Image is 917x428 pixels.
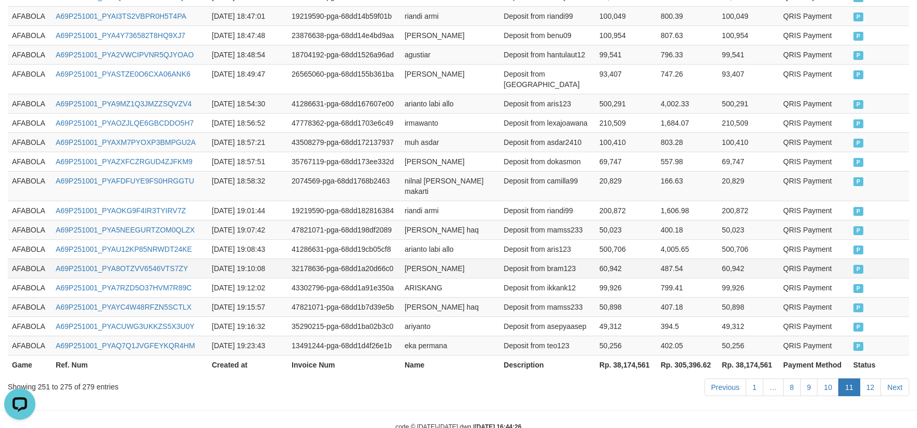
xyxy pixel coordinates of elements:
td: Deposit from asepyaasep [499,316,595,336]
td: 41286631-pga-68dd19cb05cf8 [287,239,400,259]
td: ARISKANG [400,278,499,297]
td: 26565060-pga-68dd155b361ba [287,64,400,94]
a: A69P251001_PYA4Y736582T8HQ9XJ7 [56,31,185,40]
span: PAID [853,158,864,167]
td: 49,312 [595,316,657,336]
td: 100,410 [595,132,657,152]
td: AFABOLA [8,278,52,297]
th: Rp. 305,396.62 [657,355,718,374]
a: 8 [783,378,801,396]
td: 47821071-pga-68dd1b7d39e5b [287,297,400,316]
td: 43508279-pga-68dd172137937 [287,132,400,152]
td: AFABOLA [8,201,52,220]
td: 13491244-pga-68dd1d4f26e1b [287,336,400,355]
td: Deposit from lexajoawana [499,113,595,132]
td: AFABOLA [8,152,52,171]
td: [PERSON_NAME] [400,64,499,94]
a: 1 [746,378,763,396]
th: Created at [208,355,287,374]
a: Next [881,378,909,396]
td: irmawanto [400,113,499,132]
td: [DATE] 18:58:32 [208,171,287,201]
th: Invoice Num [287,355,400,374]
td: [DATE] 19:10:08 [208,259,287,278]
td: 1,684.07 [657,113,718,132]
span: PAID [853,100,864,109]
td: [DATE] 18:54:30 [208,94,287,113]
td: AFABOLA [8,259,52,278]
td: QRIS Payment [779,201,849,220]
td: Deposit from camilla99 [499,171,595,201]
td: Deposit from riandi99 [499,6,595,26]
td: AFABOLA [8,171,52,201]
a: A69P251001_PYACUWG3UKKZS5X3U0Y [56,322,195,331]
td: 100,049 [595,6,657,26]
td: 803.28 [657,132,718,152]
td: 799.41 [657,278,718,297]
button: Open LiveChat chat widget [4,4,35,35]
td: [DATE] 18:47:48 [208,26,287,45]
td: 49,312 [718,316,779,336]
td: QRIS Payment [779,336,849,355]
td: Deposit from bram123 [499,259,595,278]
td: AFABOLA [8,6,52,26]
td: AFABOLA [8,239,52,259]
td: riandi armi [400,6,499,26]
a: A69P251001_PYA7RZD5O37HVM7R89C [56,284,192,292]
td: QRIS Payment [779,259,849,278]
td: 69,747 [595,152,657,171]
td: [PERSON_NAME] [400,152,499,171]
td: 4,002.33 [657,94,718,113]
td: QRIS Payment [779,316,849,336]
a: A69P251001_PYAFDFUYE9FS0HRGGTU [56,177,194,185]
td: 487.54 [657,259,718,278]
td: muh asdar [400,132,499,152]
a: Previous [705,378,746,396]
a: … [763,378,784,396]
td: 50,023 [718,220,779,239]
a: A69P251001_PYASTZE0O6CXA06ANK6 [56,70,191,78]
span: PAID [853,226,864,235]
td: [DATE] 19:12:02 [208,278,287,297]
td: [DATE] 19:08:43 [208,239,287,259]
td: [DATE] 18:57:51 [208,152,287,171]
td: 32178636-pga-68dd1a20d66c0 [287,259,400,278]
td: riandi armi [400,201,499,220]
td: QRIS Payment [779,152,849,171]
td: [PERSON_NAME] [400,259,499,278]
td: Deposit from mamss233 [499,220,595,239]
th: Game [8,355,52,374]
td: Deposit from ikkank12 [499,278,595,297]
td: QRIS Payment [779,6,849,26]
td: 43302796-pga-68dd1a91e350a [287,278,400,297]
td: AFABOLA [8,113,52,132]
td: [DATE] 19:16:32 [208,316,287,336]
td: 210,509 [595,113,657,132]
td: QRIS Payment [779,297,849,316]
a: 11 [838,378,860,396]
td: QRIS Payment [779,171,849,201]
td: 69,747 [718,152,779,171]
td: 807.63 [657,26,718,45]
a: A69P251001_PYAU12KP85NRWDT24KE [56,245,192,253]
span: PAID [853,323,864,332]
td: 200,872 [718,201,779,220]
span: PAID [853,265,864,274]
td: 99,926 [718,278,779,297]
td: 99,541 [595,45,657,64]
td: Deposit from mamss233 [499,297,595,316]
td: 19219590-pga-68dd182816384 [287,201,400,220]
span: PAID [853,139,864,148]
td: 4,005.65 [657,239,718,259]
a: A69P251001_PYA9MZ1Q3JMZZSQVZV4 [56,100,192,108]
td: 100,954 [595,26,657,45]
td: QRIS Payment [779,278,849,297]
td: 500,706 [718,239,779,259]
td: 50,898 [595,297,657,316]
td: 41286631-pga-68dd167607e00 [287,94,400,113]
a: A69P251001_PYAQ7Q1JVGFEYKQR4HM [56,341,195,350]
td: Deposit from [GEOGRAPHIC_DATA] [499,64,595,94]
th: Rp. 38,174,561 [718,355,779,374]
td: 500,706 [595,239,657,259]
td: 19219590-pga-68dd14b59f01b [287,6,400,26]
